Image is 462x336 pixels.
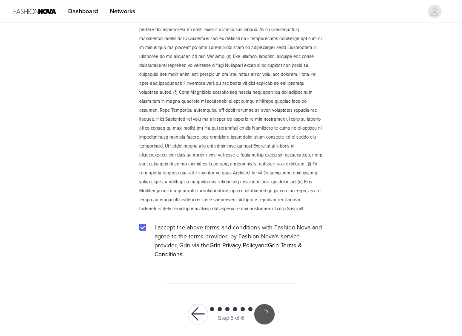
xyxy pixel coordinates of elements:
a: Grin Privacy Policy [209,242,258,249]
div: Step 6 of 6 [218,314,244,323]
img: Fashion Nova Logo [14,2,56,21]
a: Networks [105,2,141,21]
a: Dashboard [63,2,103,21]
span: I accept the above terms and conditions with Fashion Nova and agree to the terms provided by Fash... [155,224,322,258]
a: Grin Terms & Conditions [155,242,302,258]
div: avatar [430,5,439,18]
